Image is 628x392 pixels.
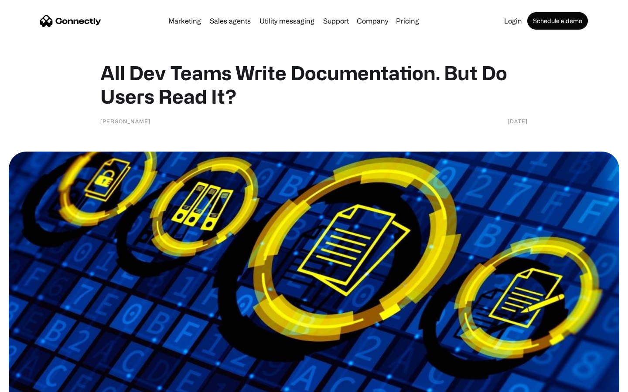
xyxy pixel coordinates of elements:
[256,17,318,24] a: Utility messaging
[206,17,254,24] a: Sales agents
[100,61,528,108] h1: All Dev Teams Write Documentation. But Do Users Read It?
[165,17,205,24] a: Marketing
[320,17,352,24] a: Support
[508,117,528,125] div: [DATE]
[9,377,52,389] aside: Language selected: English
[17,377,52,389] ul: Language list
[357,15,388,27] div: Company
[100,117,150,125] div: [PERSON_NAME]
[392,17,423,24] a: Pricing
[501,17,526,24] a: Login
[527,12,588,30] a: Schedule a demo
